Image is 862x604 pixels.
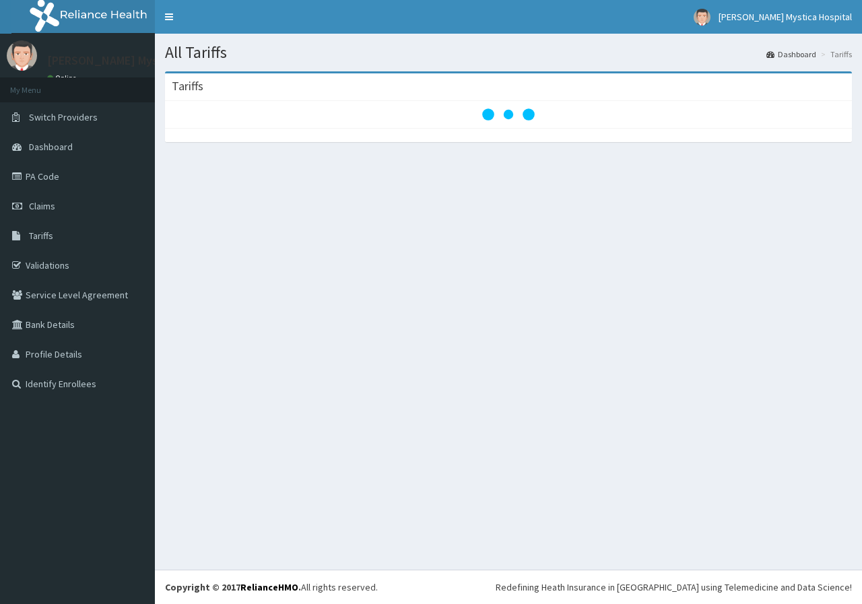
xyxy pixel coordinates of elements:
a: Online [47,73,79,83]
footer: All rights reserved. [155,570,862,604]
span: Claims [29,200,55,212]
svg: audio-loading [482,88,535,141]
span: [PERSON_NAME] Mystica Hospital [719,11,852,23]
h3: Tariffs [172,80,203,92]
span: Switch Providers [29,111,98,123]
img: User Image [694,9,710,26]
a: Dashboard [766,48,816,60]
li: Tariffs [818,48,852,60]
img: User Image [7,40,37,71]
span: Tariffs [29,230,53,242]
div: Redefining Heath Insurance in [GEOGRAPHIC_DATA] using Telemedicine and Data Science! [496,580,852,594]
strong: Copyright © 2017 . [165,581,301,593]
p: [PERSON_NAME] Mystica Hospital [47,55,225,67]
h1: All Tariffs [165,44,852,61]
a: RelianceHMO [240,581,298,593]
span: Dashboard [29,141,73,153]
